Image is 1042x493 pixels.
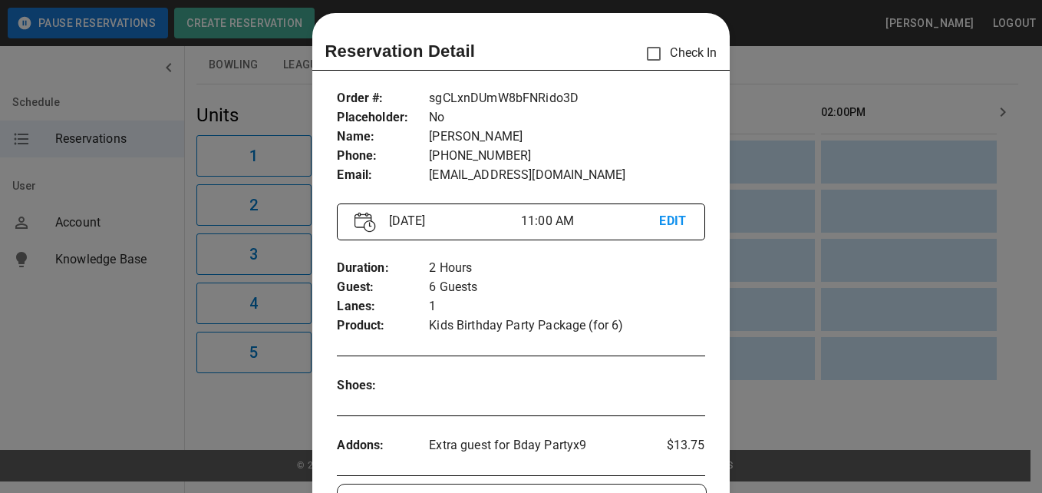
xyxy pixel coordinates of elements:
[383,212,521,230] p: [DATE]
[429,259,704,278] p: 2 Hours
[337,127,429,147] p: Name :
[337,278,429,297] p: Guest :
[521,212,659,230] p: 11:00 AM
[429,89,704,108] p: sgCLxnDUmW8bFNRido3D
[337,316,429,336] p: Product :
[659,212,687,231] p: EDIT
[354,212,376,233] img: Vector
[337,259,429,278] p: Duration :
[429,147,704,166] p: [PHONE_NUMBER]
[429,436,644,455] p: Extra guest for Bday Party x 9
[337,376,429,395] p: Shoes :
[337,89,429,108] p: Order # :
[429,297,704,316] p: 1
[325,38,475,64] p: Reservation Detail
[337,166,429,185] p: Email :
[337,436,429,455] p: Addons :
[429,127,704,147] p: [PERSON_NAME]
[429,166,704,185] p: [EMAIL_ADDRESS][DOMAIN_NAME]
[429,108,704,127] p: No
[337,147,429,166] p: Phone :
[429,278,704,297] p: 6 Guests
[638,38,717,70] p: Check In
[337,108,429,127] p: Placeholder :
[429,316,704,336] p: Kids Birthday Party Package (for 6)
[337,297,429,316] p: Lanes :
[644,436,705,455] p: $13.75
